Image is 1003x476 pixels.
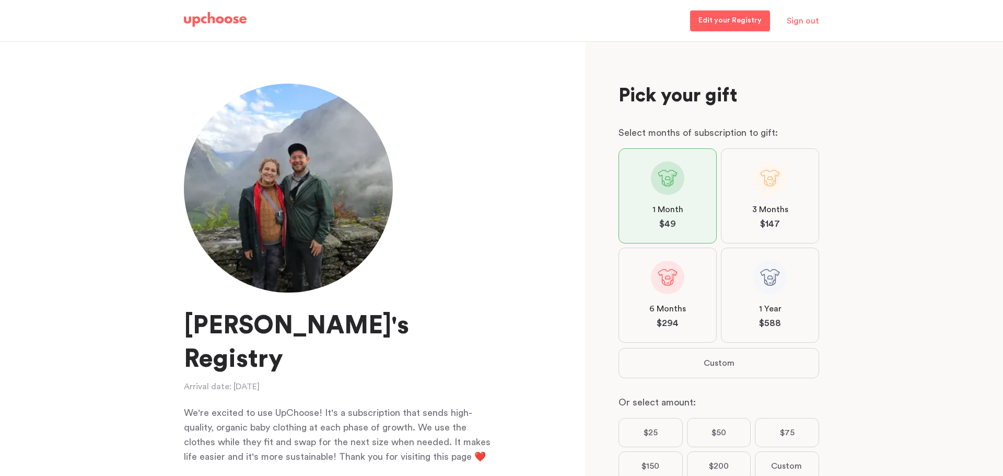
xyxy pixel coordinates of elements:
[752,203,788,216] span: 3 Months
[184,405,493,464] div: We're excited to use UpChoose! It's a subscription that sends high-quality, organic baby clothing...
[787,10,819,31] p: Sign out
[760,218,780,230] span: $ 147
[619,125,819,140] p: Select months of subscription to gift:
[234,380,260,393] time: [DATE]
[184,84,393,293] img: Rachel registry
[619,349,819,378] button: Custom
[652,203,683,216] span: 1 Month
[690,10,770,31] a: Edit your Registry
[659,218,676,230] span: $ 49
[619,395,819,410] p: Or select amount:
[759,303,782,315] span: 1 Year
[184,380,231,393] p: Arrival date:
[657,317,679,330] span: $ 294
[184,12,247,27] img: UpChoose
[184,309,493,376] h1: [PERSON_NAME]'s Registry
[184,12,247,31] a: UpChoose
[687,418,751,447] label: $50
[759,317,781,330] span: $ 588
[698,15,762,27] p: Edit your Registry
[771,460,802,472] span: Custom
[619,418,683,447] label: $25
[619,84,819,109] p: Pick your gift
[649,303,686,315] span: 6 Months
[755,418,819,447] label: $75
